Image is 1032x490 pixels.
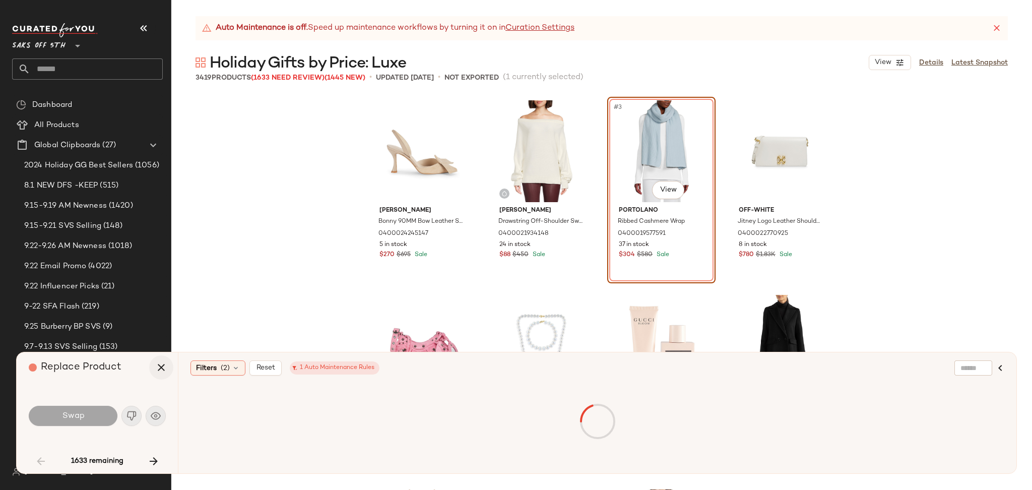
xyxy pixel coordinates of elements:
[397,251,411,260] span: $695
[196,73,365,83] div: Products
[874,58,891,67] span: View
[101,220,122,232] span: (148)
[133,160,159,171] span: (1056)
[71,457,123,466] span: 1633 remaining
[12,468,20,476] img: svg%3e
[499,240,531,250] span: 24 in stock
[196,74,212,82] span: 3419
[216,22,308,34] strong: Auto Maintenance is off.
[41,362,121,373] span: Replace Product
[98,180,118,192] span: (515)
[100,140,116,151] span: (27)
[24,301,80,313] span: 9-22 SFA Flash
[379,251,395,260] span: $270
[444,73,499,83] p: Not Exported
[498,229,549,238] span: 0400021934148
[249,360,282,376] button: Reset
[371,295,473,397] img: 0400022504913_PINK
[739,240,767,250] span: 8 in stock
[210,53,406,74] span: Holiday Gifts by Price: Luxe
[756,251,776,260] span: $1.83K
[196,363,217,374] span: Filters
[413,252,427,258] span: Sale
[611,100,712,202] img: 0400019577591
[221,363,230,374] span: (2)
[505,22,574,34] a: Curation Settings
[24,160,133,171] span: 2024 Holiday GG Best Sellers
[24,261,86,272] span: 9.22 Email Promo
[107,200,133,212] span: (1420)
[731,100,832,202] img: 0400022770925_WHITE
[97,341,118,353] span: (153)
[106,240,132,252] span: (1018)
[739,206,824,215] span: Off-White
[738,217,823,226] span: Jitney Logo Leather Shoulder Bag
[196,57,206,68] img: svg%3e
[503,72,584,84] span: (1 currently selected)
[251,74,325,82] span: (1633 Need Review)
[24,341,97,353] span: 9.7-9.13 SVS Selling
[731,295,832,397] img: 0400017449317_BLACK
[325,74,365,82] span: (1445 New)
[778,252,792,258] span: Sale
[24,240,106,252] span: 9.22-9.26 AM Newness
[24,200,107,212] span: 9.15-9.19 AM Newness
[295,363,374,373] div: 1 Auto Maintenance Rules
[101,321,112,333] span: (9)
[379,240,407,250] span: 5 in stock
[86,261,112,272] span: (4022)
[378,229,428,238] span: 0400024245147
[34,140,100,151] span: Global Clipboards
[24,321,101,333] span: 9.25 Burberry BP SVS
[491,295,593,397] img: 0400021253953
[611,295,712,397] img: 0400024783202
[12,23,98,37] img: cfy_white_logo.C9jOOHJF.svg
[378,217,464,226] span: Bonny 90MM Bow Leather Slingback Pumps
[16,100,26,110] img: svg%3e
[491,100,593,202] img: 0400021934148_IVORY
[369,72,372,84] span: •
[34,119,79,131] span: All Products
[438,72,440,84] span: •
[618,229,666,238] span: 0400019577591
[99,281,115,292] span: (21)
[951,57,1008,68] a: Latest Snapshot
[202,22,574,34] div: Speed up maintenance workflows by turning it on in
[24,220,101,232] span: 9.15-9.21 SVS Selling
[12,34,66,52] span: Saks OFF 5TH
[498,217,584,226] span: Drawstring Off-Shoulder Sweater
[869,55,911,70] button: View
[660,186,677,194] span: View
[32,99,72,111] span: Dashboard
[80,301,99,313] span: (219)
[739,251,754,260] span: $780
[738,229,788,238] span: 0400022770925
[919,57,943,68] a: Details
[24,281,99,292] span: 9.22 Influencer Picks
[531,252,545,258] span: Sale
[379,206,465,215] span: [PERSON_NAME]
[24,180,98,192] span: 8.1 NEW DFS -KEEP
[501,191,507,197] img: svg%3e
[613,102,624,112] span: #3
[652,181,684,199] button: View
[376,73,434,83] p: updated [DATE]
[256,364,275,372] span: Reset
[499,206,585,215] span: [PERSON_NAME]
[499,251,510,260] span: $88
[371,100,473,202] img: 0400024245147_BEIGE
[618,217,685,226] span: Ribbed Cashmere Wrap
[512,251,529,260] span: $450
